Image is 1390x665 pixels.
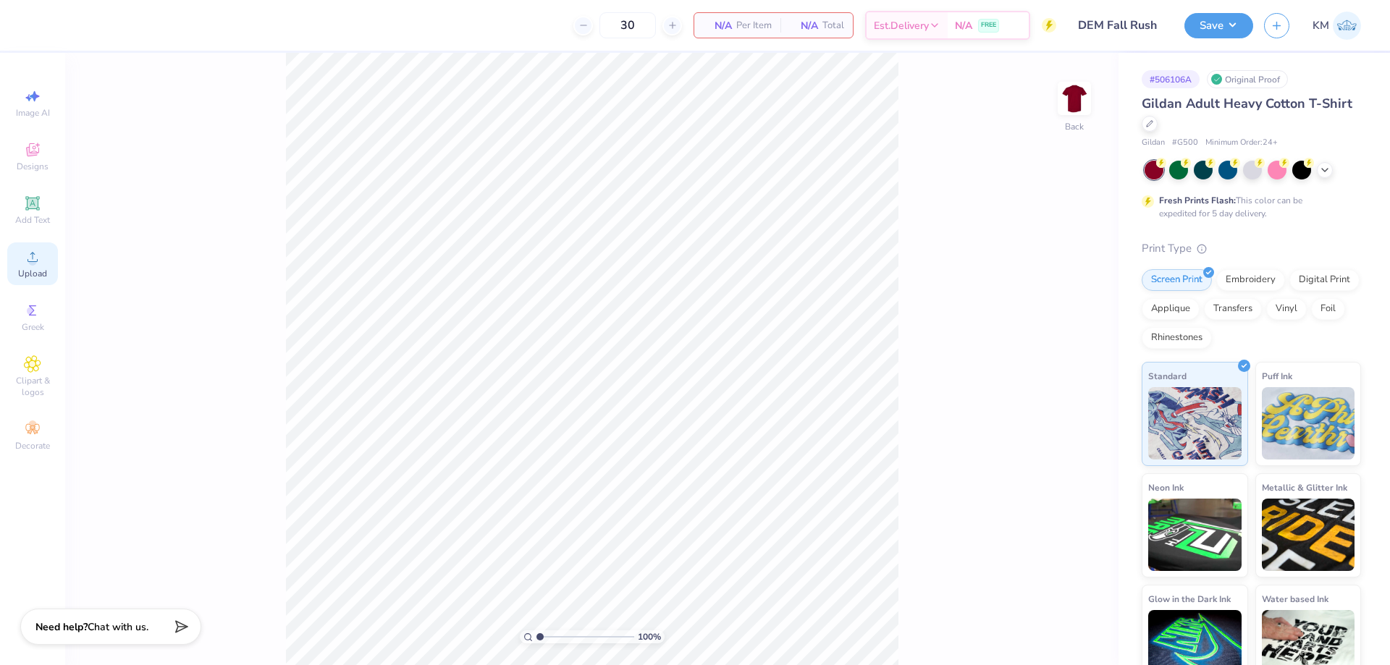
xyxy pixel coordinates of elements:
span: KM [1313,17,1329,34]
span: Gildan Adult Heavy Cotton T-Shirt [1142,95,1352,112]
span: Designs [17,161,49,172]
img: Back [1060,84,1089,113]
div: Back [1065,120,1084,133]
img: Karl Michael Narciza [1333,12,1361,40]
span: 100 % [638,630,661,643]
img: Standard [1148,387,1242,459]
span: Standard [1148,368,1187,384]
div: Original Proof [1207,70,1288,88]
span: Per Item [736,18,772,33]
span: Puff Ink [1262,368,1292,384]
a: KM [1313,12,1361,40]
span: Greek [22,321,44,333]
div: # 506106A [1142,70,1200,88]
span: Water based Ink [1262,591,1328,606]
span: FREE [981,20,996,30]
input: – – [599,12,656,38]
span: Chat with us. [88,620,148,634]
div: Embroidery [1216,269,1285,291]
button: Save [1184,13,1253,38]
span: # G500 [1172,137,1198,149]
div: This color can be expedited for 5 day delivery. [1159,194,1337,220]
input: Untitled Design [1067,11,1174,40]
img: Neon Ink [1148,499,1242,571]
span: Gildan [1142,137,1165,149]
span: Metallic & Glitter Ink [1262,480,1347,495]
span: Add Text [15,214,50,226]
div: Vinyl [1266,298,1307,320]
strong: Fresh Prints Flash: [1159,195,1236,206]
span: Image AI [16,107,50,119]
span: Total [822,18,844,33]
span: Neon Ink [1148,480,1184,495]
img: Metallic & Glitter Ink [1262,499,1355,571]
div: Foil [1311,298,1345,320]
span: N/A [955,18,972,33]
span: Est. Delivery [874,18,929,33]
span: Minimum Order: 24 + [1205,137,1278,149]
img: Puff Ink [1262,387,1355,459]
span: Clipart & logos [7,375,58,398]
span: Glow in the Dark Ink [1148,591,1231,606]
strong: Need help? [35,620,88,634]
div: Digital Print [1289,269,1360,291]
div: Applique [1142,298,1200,320]
div: Transfers [1204,298,1262,320]
div: Print Type [1142,240,1361,257]
div: Rhinestones [1142,327,1212,349]
span: Upload [18,268,47,279]
div: Screen Print [1142,269,1212,291]
span: N/A [789,18,818,33]
span: Decorate [15,440,50,452]
span: N/A [703,18,732,33]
